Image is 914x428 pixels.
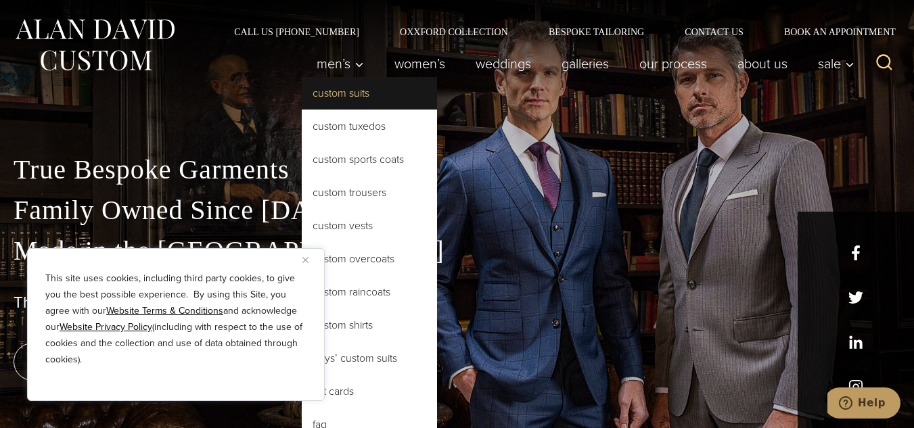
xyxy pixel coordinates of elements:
a: Gift Cards [302,375,437,408]
a: Bespoke Tailoring [528,27,664,37]
a: Custom Shirts [302,309,437,341]
img: Close [302,257,309,263]
a: Women’s [380,50,461,77]
a: Custom Sports Coats [302,143,437,176]
img: Alan David Custom [14,15,176,75]
a: Custom Raincoats [302,276,437,308]
a: Website Terms & Conditions [106,304,223,318]
button: Sale sub menu toggle [803,50,862,77]
p: True Bespoke Garments Family Owned Since [DATE] Made in the [GEOGRAPHIC_DATA] [14,149,900,271]
a: Book an Appointment [764,27,900,37]
a: Contact Us [664,27,764,37]
a: Our Process [624,50,723,77]
a: Custom Suits [302,77,437,110]
h1: The Best Custom Suits [GEOGRAPHIC_DATA] Has to Offer [14,293,900,312]
a: Call Us [PHONE_NUMBER] [214,27,380,37]
a: Boys’ Custom Suits [302,342,437,375]
a: Oxxford Collection [380,27,528,37]
iframe: Opens a widget where you can chat to one of our agents [827,387,900,421]
a: About Us [723,50,803,77]
a: Custom Tuxedos [302,110,437,143]
button: Men’s sub menu toggle [302,50,380,77]
a: Custom Vests [302,210,437,242]
a: Custom Trousers [302,176,437,209]
nav: Primary Navigation [302,50,862,77]
a: book an appointment [14,343,203,381]
a: Galleries [547,50,624,77]
nav: Secondary Navigation [214,27,900,37]
button: Close [302,252,319,268]
p: This site uses cookies, including third party cookies, to give you the best possible experience. ... [45,270,306,368]
a: weddings [461,50,547,77]
button: View Search Form [868,47,900,80]
a: Custom Overcoats [302,243,437,275]
a: Website Privacy Policy [60,320,152,334]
